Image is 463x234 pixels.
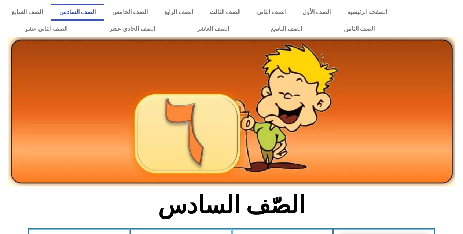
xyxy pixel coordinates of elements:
[51,4,104,21] a: الصف السادس
[4,4,51,21] a: الصف السابع
[201,4,249,21] a: الصف الثالث
[104,4,156,21] a: الصف الخامس
[4,21,88,37] a: الصف الثاني عشر
[88,21,176,37] a: الصف الحادي عشر
[339,4,396,21] a: الصفحة الرئيسية
[249,4,294,21] a: الصف الثاني
[156,4,202,21] a: الصف الرابع
[176,21,250,37] a: الصف العاشر
[294,4,339,21] a: الصف الأول
[323,21,396,37] a: الصف الثامن
[250,21,323,37] a: الصف التاسع
[110,191,353,220] h2: الصّف السادس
